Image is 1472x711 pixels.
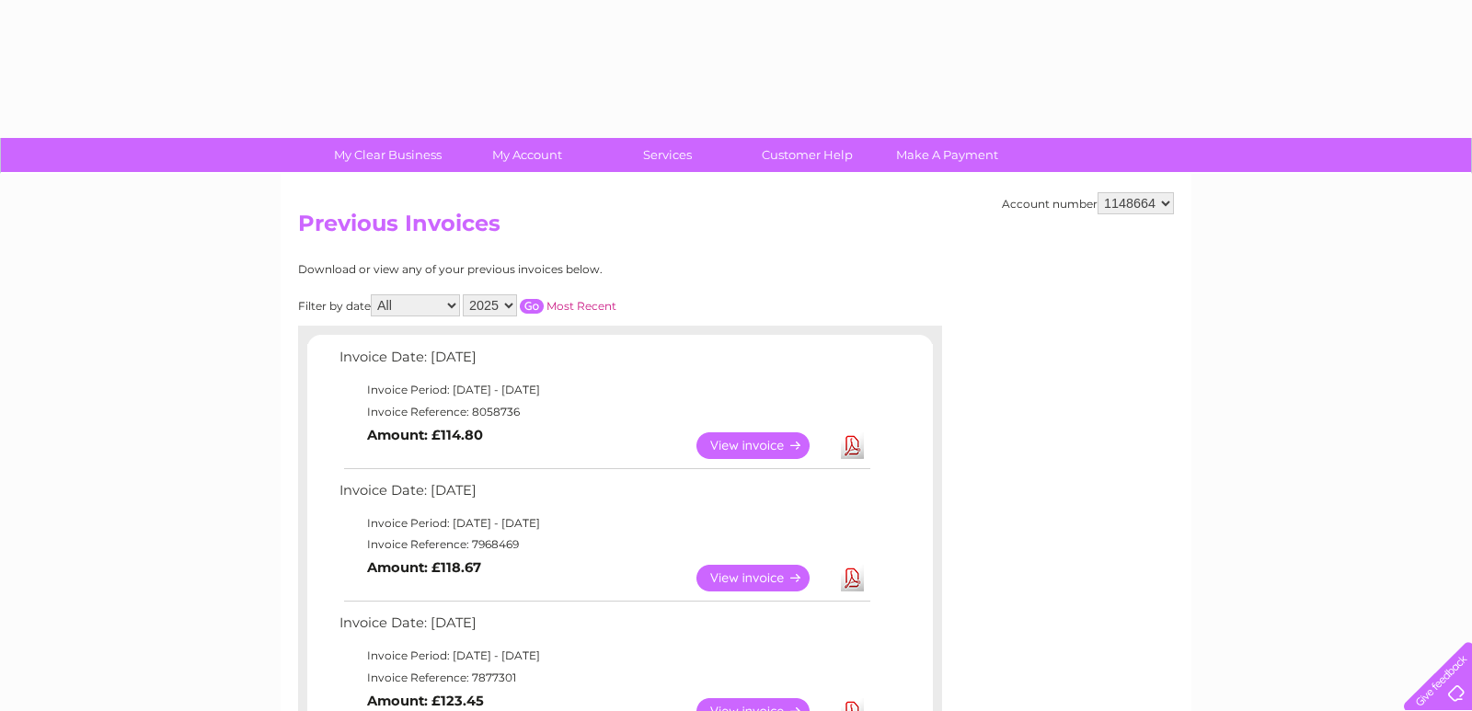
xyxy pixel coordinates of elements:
h2: Previous Invoices [298,211,1174,246]
div: Filter by date [298,294,781,316]
td: Invoice Date: [DATE] [335,478,873,512]
a: Services [592,138,743,172]
a: Download [841,565,864,591]
td: Invoice Date: [DATE] [335,345,873,379]
td: Invoice Period: [DATE] - [DATE] [335,512,873,534]
a: Most Recent [546,299,616,313]
b: Amount: £118.67 [367,559,481,576]
div: Download or view any of your previous invoices below. [298,263,781,276]
td: Invoice Reference: 7968469 [335,533,873,556]
td: Invoice Reference: 7877301 [335,667,873,689]
div: Account number [1002,192,1174,214]
b: Amount: £123.45 [367,693,484,709]
a: Make A Payment [871,138,1023,172]
a: View [696,565,832,591]
td: Invoice Reference: 8058736 [335,401,873,423]
b: Amount: £114.80 [367,427,483,443]
td: Invoice Period: [DATE] - [DATE] [335,379,873,401]
td: Invoice Date: [DATE] [335,611,873,645]
a: My Account [452,138,604,172]
a: My Clear Business [312,138,464,172]
a: Customer Help [731,138,883,172]
a: View [696,432,832,459]
td: Invoice Period: [DATE] - [DATE] [335,645,873,667]
a: Download [841,432,864,459]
